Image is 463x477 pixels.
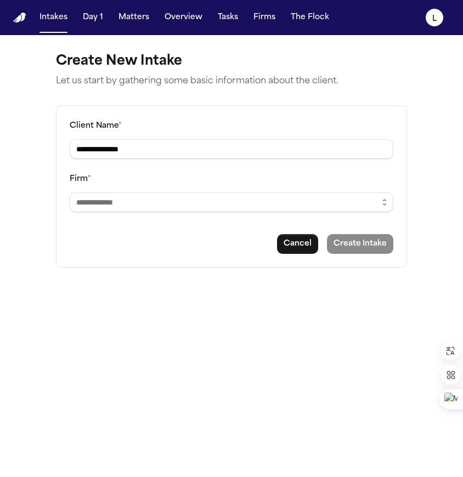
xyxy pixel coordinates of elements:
button: Intakes [35,8,72,27]
button: Overview [160,8,207,27]
input: Select a firm [70,192,393,212]
button: Day 1 [78,8,108,27]
img: Finch Logo [13,13,26,23]
button: The Flock [286,8,334,27]
input: Client name [70,139,393,159]
label: Firm [70,175,91,183]
p: Let us start by gathering some basic information about the client. [56,75,407,88]
h1: Create New Intake [56,53,407,70]
button: Firms [249,8,280,27]
button: Tasks [213,8,242,27]
button: Matters [114,8,154,27]
label: Client Name [70,122,122,130]
button: Cancel intake creation [277,234,318,254]
button: Create intake [327,234,393,254]
a: Home [13,13,26,23]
